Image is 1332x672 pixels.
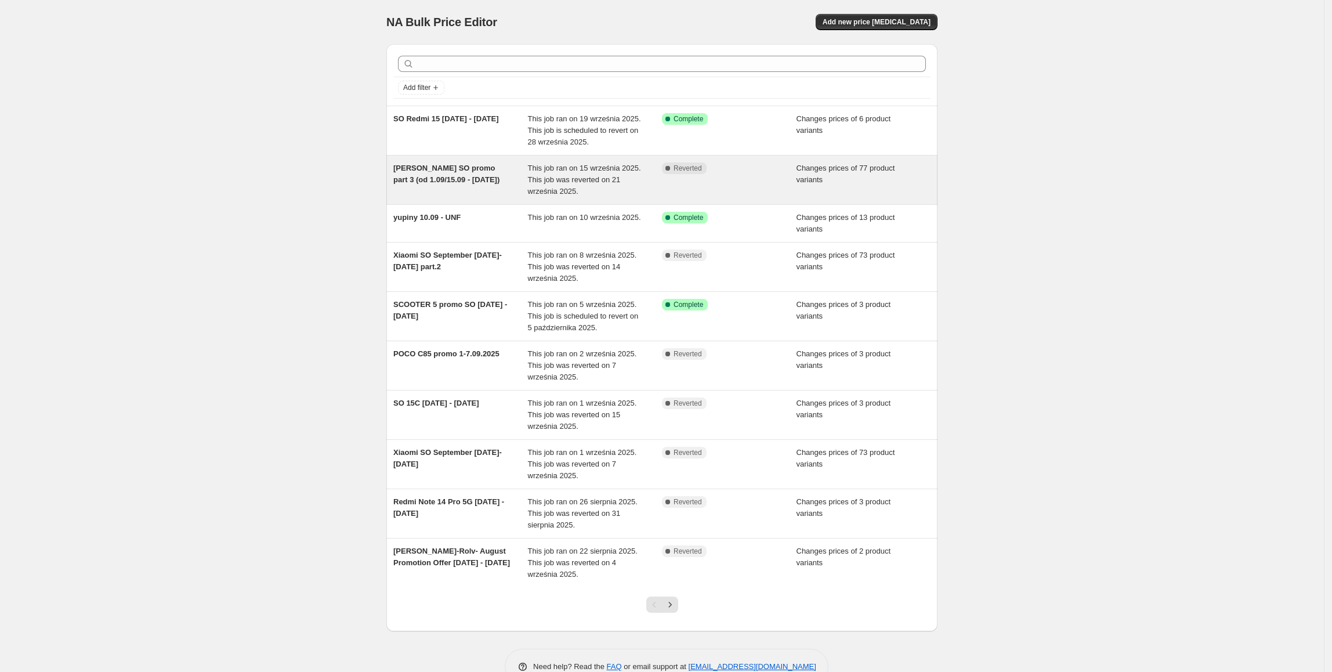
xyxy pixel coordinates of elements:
span: This job ran on 1 września 2025. This job was reverted on 15 września 2025. [528,399,637,431]
a: [EMAIL_ADDRESS][DOMAIN_NAME] [689,662,816,671]
span: Reverted [674,164,702,173]
span: Reverted [674,251,702,260]
span: Complete [674,114,703,124]
span: POCO C85 promo 1-7.09.2025 [393,349,499,358]
span: [PERSON_NAME] SO promo part 3 (od 1.09/15.09 - [DATE]) [393,164,499,184]
a: FAQ [607,662,622,671]
button: Next [662,597,678,613]
span: Changes prices of 3 product variants [797,300,891,320]
span: Changes prices of 2 product variants [797,547,891,567]
button: Add filter [398,81,444,95]
span: Reverted [674,399,702,408]
span: This job ran on 2 września 2025. This job was reverted on 7 września 2025. [528,349,637,381]
span: This job ran on 22 sierpnia 2025. This job was reverted on 4 września 2025. [528,547,638,579]
span: Changes prices of 3 product variants [797,399,891,419]
span: Reverted [674,349,702,359]
span: Changes prices of 73 product variants [797,448,895,468]
span: yupiny 10.09 - UNF [393,213,461,222]
span: SO 15C [DATE] - [DATE] [393,399,479,407]
span: Xiaomi SO September [DATE]- [DATE] part.2 [393,251,502,271]
span: This job ran on 26 sierpnia 2025. This job was reverted on 31 sierpnia 2025. [528,497,638,529]
span: Reverted [674,448,702,457]
span: Changes prices of 6 product variants [797,114,891,135]
span: SO Redmi 15 [DATE] - [DATE] [393,114,499,123]
span: This job ran on 5 września 2025. This job is scheduled to revert on 5 października 2025. [528,300,639,332]
span: This job ran on 19 września 2025. This job is scheduled to revert on 28 września 2025. [528,114,641,146]
span: Complete [674,300,703,309]
span: Changes prices of 77 product variants [797,164,895,184]
span: Complete [674,213,703,222]
span: This job ran on 8 września 2025. This job was reverted on 14 września 2025. [528,251,637,283]
span: Reverted [674,547,702,556]
span: [PERSON_NAME]-Rolv- August Promotion Offer [DATE] - [DATE] [393,547,510,567]
span: Changes prices of 73 product variants [797,251,895,271]
span: Xiaomi SO September [DATE]- [DATE] [393,448,502,468]
span: Changes prices of 3 product variants [797,349,891,370]
span: Changes prices of 3 product variants [797,497,891,518]
span: This job ran on 15 września 2025. This job was reverted on 21 września 2025. [528,164,641,196]
span: Reverted [674,497,702,507]
span: This job ran on 1 września 2025. This job was reverted on 7 września 2025. [528,448,637,480]
span: or email support at [622,662,689,671]
span: Need help? Read the [533,662,607,671]
span: Add filter [403,83,430,92]
button: Add new price [MEDICAL_DATA] [816,14,938,30]
span: Redmi Note 14 Pro 5G [DATE] - [DATE] [393,497,504,518]
span: Changes prices of 13 product variants [797,213,895,233]
span: This job ran on 10 września 2025. [528,213,641,222]
span: SCOOTER 5 promo SO [DATE] - [DATE] [393,300,507,320]
span: Add new price [MEDICAL_DATA] [823,17,931,27]
nav: Pagination [646,597,678,613]
span: NA Bulk Price Editor [386,16,497,28]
